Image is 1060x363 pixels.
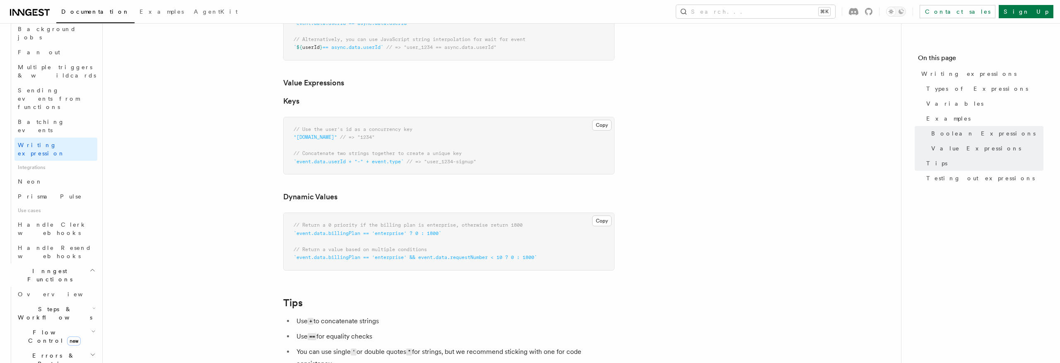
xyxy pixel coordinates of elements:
span: Multiple triggers & wildcards [18,64,96,79]
a: Tips [923,156,1043,171]
a: Batching events [14,114,97,138]
span: `event.data.userId + "-" + event.type` [294,159,404,165]
span: // Return a 0 priority if the billing plan is enterprise, otherwise return 1800 [294,222,523,228]
span: Inngest Functions [7,267,89,283]
button: Steps & Workflows [14,302,97,325]
code: + [308,318,313,325]
a: Value Expressions [928,141,1043,156]
span: Examples [926,114,971,123]
button: Copy [592,120,612,131]
span: // Alternatively, you can use JavaScript string interpolation for wait for event [294,36,525,42]
a: Tips [283,297,303,309]
span: ${ [296,44,302,50]
span: "[DOMAIN_NAME]" [294,134,337,140]
span: Batching events [18,119,65,133]
a: Contact sales [920,5,995,18]
a: Background jobs [14,22,97,45]
span: ` [294,44,296,50]
a: Dynamic Values [283,191,337,203]
a: Prisma Pulse [14,189,97,204]
span: Testing out expressions [926,174,1035,182]
code: == [308,333,316,340]
a: Examples [135,2,189,22]
a: Value Expressions [283,77,344,89]
button: Toggle dark mode [886,7,906,17]
span: // Use the user's id as a concurrency key [294,126,412,132]
a: Fan out [14,45,97,60]
span: Writing expression [18,142,65,157]
button: Flow Controlnew [14,325,97,348]
a: Sign Up [999,5,1053,18]
span: Overview [18,291,103,298]
span: == async.data.userId` [323,44,383,50]
a: Examples [923,111,1043,126]
li: Use for equality checks [294,331,614,343]
span: Documentation [61,8,130,15]
span: // Concatenate two strings together to create a unique key [294,150,462,156]
span: Tips [926,159,947,167]
span: Handle Clerk webhooks [18,221,87,236]
span: } [320,44,323,50]
span: // Return a value based on multiple conditions [294,247,427,252]
span: Boolean Expressions [931,129,1036,138]
span: // => "user_1234 == async.data.userId" [386,44,496,50]
span: Fan out [18,49,60,56]
code: ' [351,348,357,356]
span: new [67,336,81,346]
span: // => "user_1234-signup" [407,159,476,165]
span: Neon [18,178,43,185]
li: Use to concatenate strings [294,315,614,327]
button: Inngest Functions [7,264,97,287]
span: Variables [926,99,983,108]
span: userId [302,44,320,50]
a: AgentKit [189,2,243,22]
span: Steps & Workflows [14,305,92,322]
a: Handle Resend webhooks [14,240,97,264]
span: `event.data.billingPlan == 'enterprise' ? 0 : 1800` [294,230,441,236]
span: // => "1234" [340,134,375,140]
span: Use cases [14,204,97,217]
a: Overview [14,287,97,302]
span: Background jobs [18,26,76,41]
span: Types of Expressions [926,85,1028,93]
span: "event.data.userId == async.data.userId" [294,20,410,26]
a: Writing expressions [918,66,1043,81]
span: Writing expressions [921,70,1017,78]
span: AgentKit [194,8,238,15]
a: Keys [283,95,299,107]
span: Value Expressions [931,144,1021,152]
a: Boolean Expressions [928,126,1043,141]
a: Variables [923,96,1043,111]
a: Neon [14,174,97,189]
span: Flow Control [14,328,91,345]
h4: On this page [918,53,1043,66]
a: Testing out expressions [923,171,1043,186]
span: Integrations [14,161,97,174]
span: `event.data.billingPlan == 'enterprise' && event.data.requestNumber < 10 ? 0 : 1800` [294,254,537,260]
a: Types of Expressions [923,81,1043,96]
code: " [406,348,412,356]
span: Examples [140,8,184,15]
a: Multiple triggers & wildcards [14,60,97,83]
span: Sending events from functions [18,87,79,110]
button: Copy [592,215,612,226]
a: Writing expression [14,138,97,161]
a: Documentation [56,2,135,23]
kbd: ⌘K [819,7,830,16]
a: Handle Clerk webhooks [14,217,97,240]
a: Sending events from functions [14,83,97,114]
span: Handle Resend webhooks [18,244,92,259]
span: Prisma Pulse [18,193,82,200]
button: Search...⌘K [676,5,835,18]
